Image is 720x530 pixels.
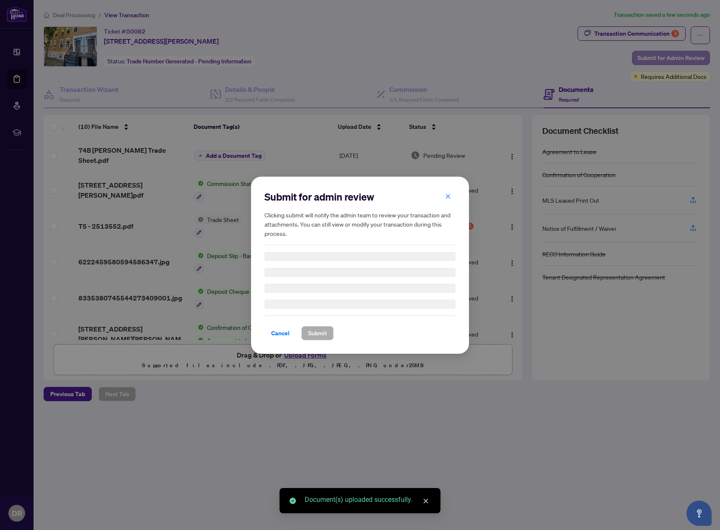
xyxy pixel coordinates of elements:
h5: Clicking submit will notify the admin team to review your transaction and attachments. You can st... [264,210,456,238]
button: Submit [301,326,334,340]
span: close [423,498,429,504]
button: Open asap [686,501,712,526]
div: Document(s) uploaded successfully. [305,495,430,505]
a: Close [421,496,430,506]
button: Cancel [264,326,296,340]
span: check-circle [290,498,296,504]
span: Cancel [271,326,290,340]
span: close [445,193,451,199]
h2: Submit for admin review [264,190,456,204]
